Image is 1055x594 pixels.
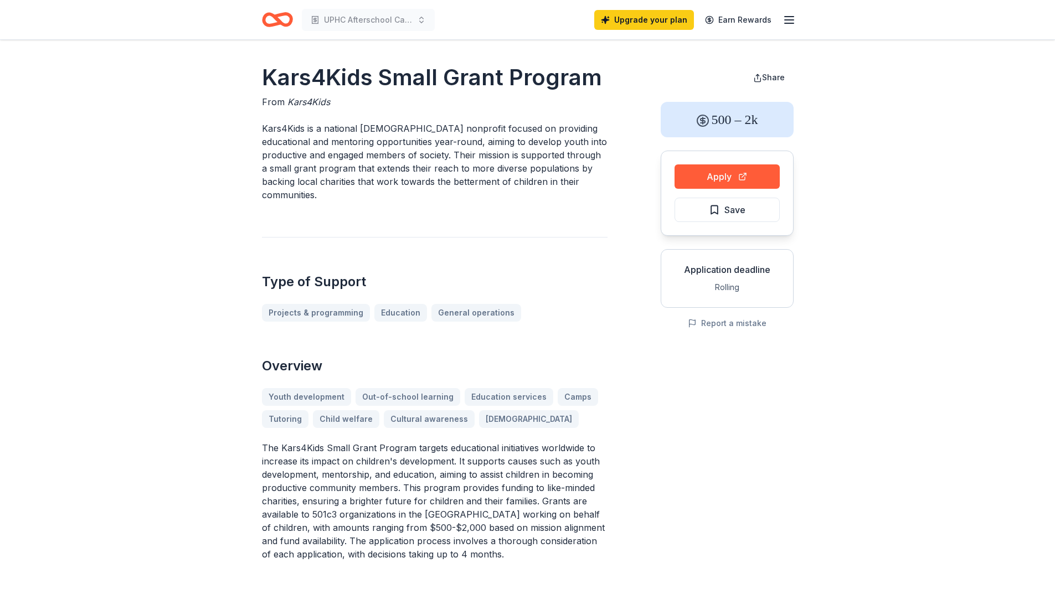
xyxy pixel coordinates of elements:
[675,164,780,189] button: Apply
[675,198,780,222] button: Save
[661,102,794,137] div: 500 – 2k
[670,263,784,276] div: Application deadline
[762,73,785,82] span: Share
[262,122,608,202] p: Kars4Kids is a national [DEMOGRAPHIC_DATA] nonprofit focused on providing educational and mentori...
[744,66,794,89] button: Share
[374,304,427,322] a: Education
[262,357,608,375] h2: Overview
[688,317,766,330] button: Report a mistake
[262,304,370,322] a: Projects & programming
[302,9,435,31] button: UPHC Afterschool Care, Homework & Literacy Help Grant
[262,441,608,561] p: The Kars4Kids Small Grant Program targets educational initiatives worldwide to increase its impac...
[670,281,784,294] div: Rolling
[698,10,778,30] a: Earn Rewards
[262,7,293,33] a: Home
[262,273,608,291] h2: Type of Support
[262,62,608,93] h1: Kars4Kids Small Grant Program
[431,304,521,322] a: General operations
[287,96,330,107] span: Kars4Kids
[324,13,413,27] span: UPHC Afterschool Care, Homework & Literacy Help Grant
[262,95,608,109] div: From
[724,203,745,217] span: Save
[594,10,694,30] a: Upgrade your plan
